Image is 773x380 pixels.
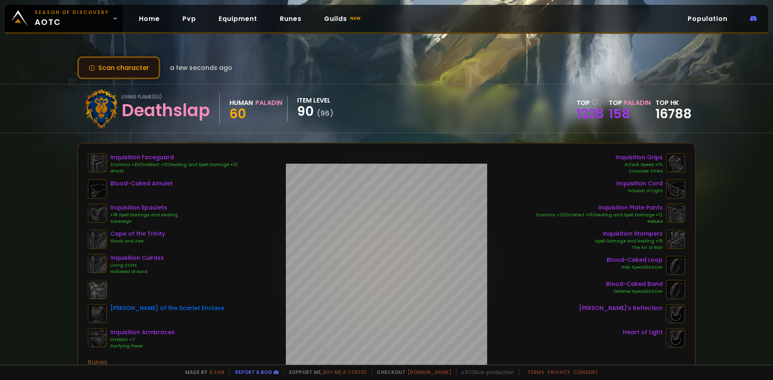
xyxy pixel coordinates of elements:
[110,304,224,312] div: [PERSON_NAME] of the Scarlet Enclave
[110,153,238,162] div: Inquisition Faceguard
[616,168,663,175] div: Crusader Strike
[110,212,178,218] div: +18 Spell Damage and Healing
[122,93,210,101] div: Living Flame ( eu )
[273,10,308,27] a: Runes
[527,369,544,376] a: Terms
[606,288,663,295] div: Defense Specialization
[122,101,210,121] div: Deathslap
[255,98,282,108] div: Paladin
[595,230,663,238] div: Inquisition Stompers
[577,98,604,108] div: Top
[535,203,663,212] div: Inquisition Plate Pants
[110,343,175,349] div: Purifying Power
[110,230,165,238] div: Cape of the Trinity
[655,98,692,108] div: Top HK
[77,56,160,79] button: Scan character
[609,98,651,108] div: Top
[535,212,663,218] div: Stamina +20/Intellect +10/Healing and Spell Damage +12
[372,369,451,376] span: Checkout
[235,369,272,376] a: Report a bug
[229,105,246,123] span: 60
[110,162,238,168] div: Stamina +20/Intellect +10/Healing and Spell Damage +12
[606,280,663,288] div: Blood-Caked Band
[297,95,334,105] div: item level
[616,153,663,162] div: Inquisition Grips
[35,9,109,28] span: aotc
[110,254,164,262] div: Inquisition Cuirass
[176,10,203,27] a: Pvp
[655,105,692,123] a: 16788
[407,369,451,376] a: [DOMAIN_NAME]
[595,238,663,244] div: Spell Damage and Healing +10
[535,218,663,225] div: Rebuke
[624,98,651,107] span: Paladin
[623,328,663,337] div: Heart of Light
[579,304,663,312] div: [PERSON_NAME]'s Reflection
[349,14,362,23] small: new
[132,10,166,27] a: Home
[110,262,164,269] div: Living Stats
[5,5,123,32] a: Season of Discoveryaotc
[318,10,369,27] a: Guildsnew
[283,369,367,376] span: Support me,
[209,369,224,376] a: a fan
[607,256,663,264] div: Blood-Caked Loop
[35,9,109,16] small: Season of Discovery
[548,369,570,376] a: Privacy
[170,63,232,73] span: a few seconds ago
[323,369,367,376] a: Buy me a coffee
[456,369,514,376] span: v. 5735ca - production
[180,369,224,376] span: Made by
[110,238,165,244] div: Shock and Awe
[297,105,334,119] div: 90
[616,188,663,194] div: Infusion of Light
[577,105,604,123] a: 1228
[595,244,663,251] div: The Art of War
[609,105,630,123] a: 158
[616,179,663,188] div: Inquisition Cord
[616,162,663,168] div: Attack Speed +1%
[229,98,253,108] div: Human
[681,10,734,27] a: Population
[110,269,164,275] div: Hallowed Ground
[110,203,178,212] div: Inquisition Epaulets
[110,337,175,343] div: Intellect +7
[110,179,173,188] div: Blood-Caked Amulet
[110,218,178,225] div: Sovereign
[317,108,334,118] small: ( 96 )
[607,264,663,271] div: Holy Specialization
[110,328,175,337] div: Inquisition Armbraces
[212,10,264,27] a: Equipment
[88,357,242,367] div: Runes
[573,369,598,376] a: Consent
[110,168,238,175] div: Wrath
